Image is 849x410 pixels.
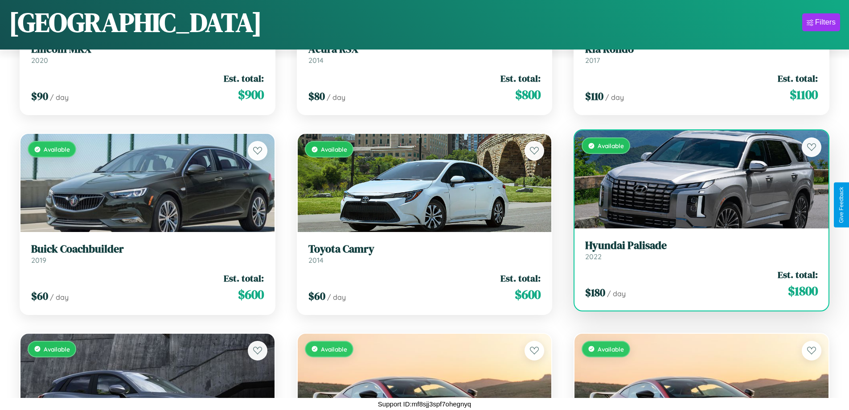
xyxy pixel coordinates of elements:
span: 2014 [308,56,324,65]
span: Available [321,345,347,353]
span: Est. total: [500,272,541,285]
span: Est. total: [778,72,818,85]
span: Est. total: [500,72,541,85]
span: Available [44,345,70,353]
span: $ 60 [308,289,325,303]
a: Lincoln MKX2020 [31,43,264,65]
p: Support ID: mf8sjj3spf7ohegnyq [378,398,471,410]
span: $ 180 [585,285,605,300]
span: Available [321,145,347,153]
h3: Kia Rondo [585,43,818,56]
h3: Hyundai Palisade [585,239,818,252]
span: $ 90 [31,89,48,104]
h3: Acura RSX [308,43,541,56]
span: / day [327,93,345,102]
span: Available [598,142,624,149]
span: 2022 [585,252,602,261]
span: $ 1800 [788,282,818,300]
span: Est. total: [224,72,264,85]
h1: [GEOGRAPHIC_DATA] [9,4,262,41]
h3: Toyota Camry [308,243,541,256]
span: $ 600 [515,286,541,303]
span: $ 80 [308,89,325,104]
span: / day [605,93,624,102]
button: Filters [802,13,840,31]
a: Acura RSX2014 [308,43,541,65]
span: Est. total: [778,268,818,281]
span: $ 60 [31,289,48,303]
a: Toyota Camry2014 [308,243,541,265]
span: $ 800 [515,86,541,104]
span: $ 1100 [790,86,818,104]
span: 2017 [585,56,600,65]
span: / day [607,289,626,298]
span: / day [50,93,69,102]
a: Buick Coachbuilder2019 [31,243,264,265]
a: Kia Rondo2017 [585,43,818,65]
span: 2014 [308,256,324,265]
span: / day [50,293,69,302]
div: Give Feedback [838,187,845,223]
h3: Buick Coachbuilder [31,243,264,256]
span: Est. total: [224,272,264,285]
span: $ 600 [238,286,264,303]
span: 2020 [31,56,48,65]
span: $ 110 [585,89,603,104]
h3: Lincoln MKX [31,43,264,56]
a: Hyundai Palisade2022 [585,239,818,261]
span: / day [327,293,346,302]
span: 2019 [31,256,46,265]
span: $ 900 [238,86,264,104]
span: Available [44,145,70,153]
span: Available [598,345,624,353]
div: Filters [815,18,836,27]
